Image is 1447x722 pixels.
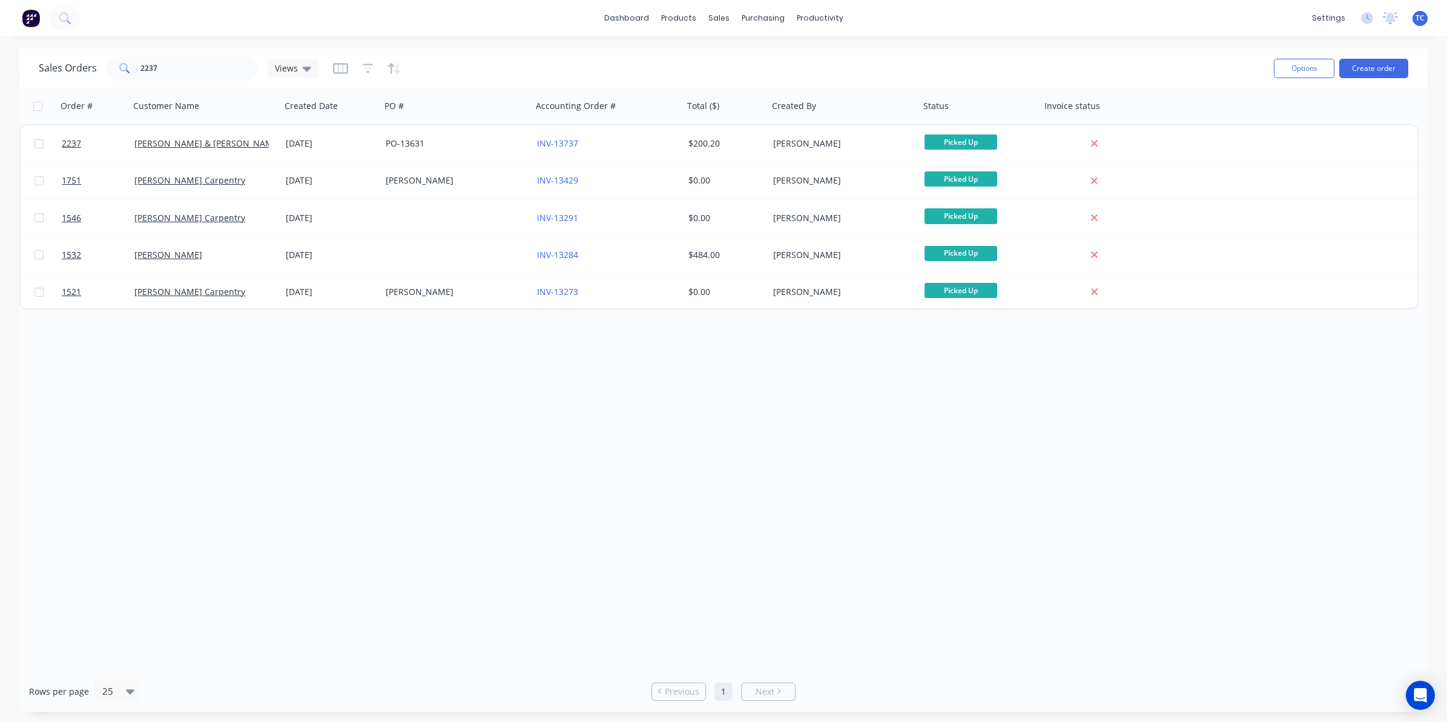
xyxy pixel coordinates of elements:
[384,100,404,112] div: PO #
[29,686,89,698] span: Rows per page
[537,286,578,297] a: INV-13273
[925,134,997,150] span: Picked Up
[134,249,202,260] a: [PERSON_NAME]
[772,100,816,112] div: Created By
[688,174,760,187] div: $0.00
[688,249,760,261] div: $484.00
[537,212,578,224] a: INV-13291
[62,274,134,310] a: 1521
[1274,59,1334,78] button: Options
[773,249,908,261] div: [PERSON_NAME]
[647,683,800,701] ul: Pagination
[1406,681,1435,710] div: Open Intercom Messenger
[140,56,259,81] input: Search...
[39,62,97,74] h1: Sales Orders
[286,286,376,298] div: [DATE]
[62,237,134,273] a: 1532
[61,100,93,112] div: Order #
[773,212,908,224] div: [PERSON_NAME]
[925,246,997,261] span: Picked Up
[736,9,791,27] div: purchasing
[742,686,795,698] a: Next page
[62,162,134,199] a: 1751
[285,100,338,112] div: Created Date
[1306,9,1351,27] div: settings
[134,137,320,149] a: [PERSON_NAME] & [PERSON_NAME] Electrical
[1339,59,1408,78] button: Create order
[714,683,733,701] a: Page 1 is your current page
[688,137,760,150] div: $200.20
[925,208,997,224] span: Picked Up
[925,283,997,298] span: Picked Up
[286,249,376,261] div: [DATE]
[286,137,376,150] div: [DATE]
[275,62,298,75] span: Views
[386,137,520,150] div: PO-13631
[1044,100,1100,112] div: Invoice status
[702,9,736,27] div: sales
[536,100,616,112] div: Accounting Order #
[133,100,199,112] div: Customer Name
[925,171,997,187] span: Picked Up
[286,174,376,187] div: [DATE]
[773,137,908,150] div: [PERSON_NAME]
[1416,13,1425,24] span: TC
[598,9,655,27] a: dashboard
[537,174,578,186] a: INV-13429
[688,212,760,224] div: $0.00
[687,100,719,112] div: Total ($)
[386,174,520,187] div: [PERSON_NAME]
[665,686,699,698] span: Previous
[134,212,245,224] a: [PERSON_NAME] Carpentry
[791,9,849,27] div: productivity
[537,137,578,149] a: INV-13737
[756,686,774,698] span: Next
[286,212,376,224] div: [DATE]
[62,137,81,150] span: 2237
[22,9,40,27] img: Factory
[386,286,520,298] div: [PERSON_NAME]
[62,286,81,298] span: 1521
[62,200,134,236] a: 1546
[62,212,81,224] span: 1546
[537,249,578,260] a: INV-13284
[923,100,949,112] div: Status
[62,249,81,261] span: 1532
[773,286,908,298] div: [PERSON_NAME]
[773,174,908,187] div: [PERSON_NAME]
[652,686,705,698] a: Previous page
[134,286,245,297] a: [PERSON_NAME] Carpentry
[62,174,81,187] span: 1751
[134,174,245,186] a: [PERSON_NAME] Carpentry
[688,286,760,298] div: $0.00
[62,125,134,162] a: 2237
[655,9,702,27] div: products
